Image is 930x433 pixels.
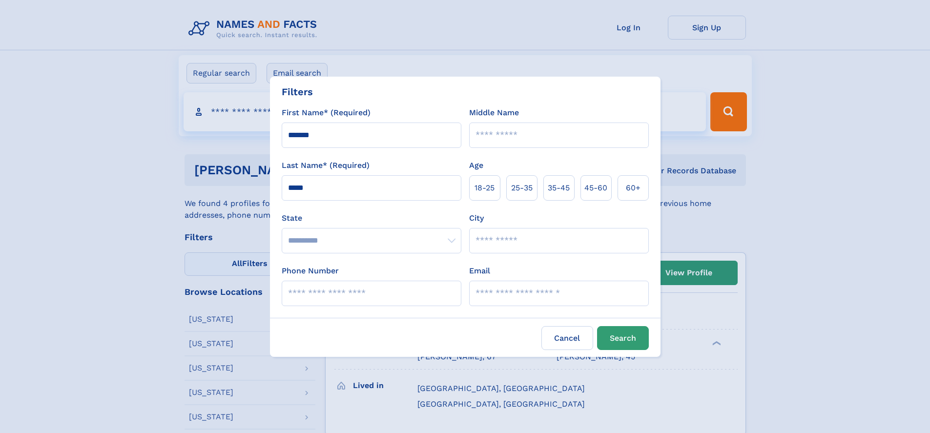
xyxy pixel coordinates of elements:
[548,182,570,194] span: 35‑45
[597,326,649,350] button: Search
[469,107,519,119] label: Middle Name
[282,265,339,277] label: Phone Number
[282,212,461,224] label: State
[282,107,371,119] label: First Name* (Required)
[584,182,607,194] span: 45‑60
[475,182,495,194] span: 18‑25
[282,160,370,171] label: Last Name* (Required)
[511,182,533,194] span: 25‑35
[469,160,483,171] label: Age
[469,212,484,224] label: City
[541,326,593,350] label: Cancel
[282,84,313,99] div: Filters
[626,182,641,194] span: 60+
[469,265,490,277] label: Email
